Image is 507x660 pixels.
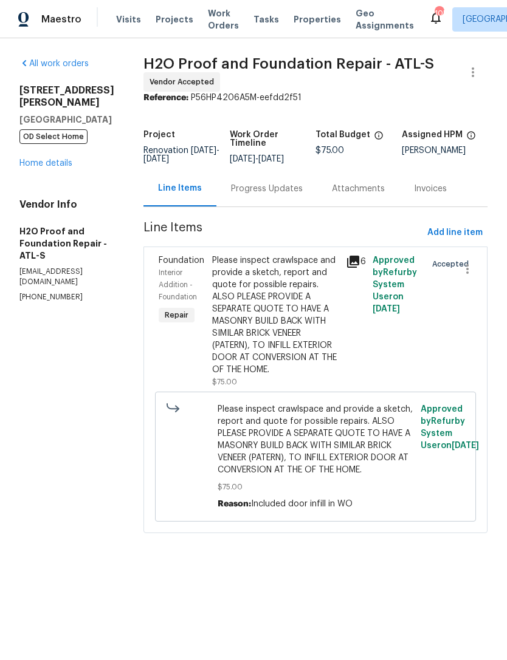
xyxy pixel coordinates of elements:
[402,146,488,155] div: [PERSON_NAME]
[373,305,400,313] span: [DATE]
[159,269,197,301] span: Interior Addition - Foundation
[159,256,204,265] span: Foundation
[218,500,251,508] span: Reason:
[19,60,89,68] a: All work orders
[212,254,339,376] div: Please inspect crawlspace and provide a sketch, report and quote for possible repairs. ALSO PLEAS...
[316,131,370,139] h5: Total Budget
[143,56,434,71] span: H2O Proof and Foundation Repair - ATL-S
[466,131,476,146] span: The hpm assigned to this work order.
[19,159,72,168] a: Home details
[143,146,219,163] span: -
[19,292,114,302] p: [PHONE_NUMBER]
[143,222,422,244] span: Line Items
[19,129,88,144] span: OD Select Home
[212,378,237,386] span: $75.00
[143,131,175,139] h5: Project
[427,225,483,240] span: Add line item
[160,309,193,321] span: Repair
[143,92,488,104] div: P56HP4206A5M-eefdd2f51
[422,222,488,244] button: Add line item
[116,13,141,26] span: Visits
[316,146,344,155] span: $75.00
[421,405,479,450] span: Approved by Refurby System User on
[251,500,353,508] span: Included door infill in WO
[346,254,365,269] div: 6
[156,13,193,26] span: Projects
[19,267,114,287] p: [EMAIL_ADDRESS][DOMAIN_NAME]
[208,7,239,32] span: Work Orders
[218,481,414,493] span: $75.00
[158,182,202,194] div: Line Items
[373,256,417,313] span: Approved by Refurby System User on
[374,131,384,146] span: The total cost of line items that have been proposed by Opendoor. This sum includes line items th...
[143,94,188,102] b: Reference:
[230,155,255,163] span: [DATE]
[402,131,463,139] h5: Assigned HPM
[356,7,414,32] span: Geo Assignments
[253,15,279,24] span: Tasks
[218,403,414,476] span: Please inspect crawlspace and provide a sketch, report and quote for possible repairs. ALSO PLEAS...
[19,84,114,109] h2: [STREET_ADDRESS][PERSON_NAME]
[414,183,447,195] div: Invoices
[452,441,479,450] span: [DATE]
[230,155,284,163] span: -
[230,131,316,148] h5: Work Order Timeline
[435,7,443,19] div: 105
[332,183,385,195] div: Attachments
[19,199,114,211] h4: Vendor Info
[231,183,303,195] div: Progress Updates
[19,225,114,262] h5: H2O Proof and Foundation Repair - ATL-S
[191,146,216,155] span: [DATE]
[150,76,219,88] span: Vendor Accepted
[41,13,81,26] span: Maestro
[258,155,284,163] span: [DATE]
[143,155,169,163] span: [DATE]
[432,258,474,270] span: Accepted
[143,146,219,163] span: Renovation
[19,114,114,126] h5: [GEOGRAPHIC_DATA]
[294,13,341,26] span: Properties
